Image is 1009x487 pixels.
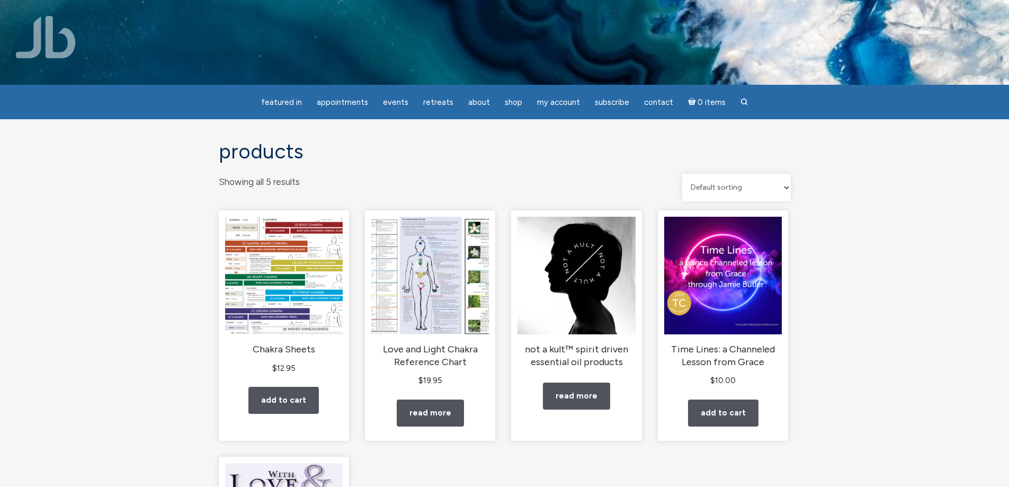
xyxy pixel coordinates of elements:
img: Love and Light Chakra Reference Chart [371,217,489,334]
a: About [462,92,496,113]
select: Shop order [682,174,791,201]
img: Time Lines: a Channeled Lesson from Grace [664,217,782,334]
a: My Account [531,92,586,113]
a: Subscribe [588,92,636,113]
span: Events [383,98,408,107]
h2: Time Lines: a Channeled Lesson from Grace [664,343,782,368]
span: Appointments [317,98,368,107]
a: Shop [498,92,529,113]
span: Shop [505,98,522,107]
h1: Products [219,140,791,163]
span: About [468,98,490,107]
h2: Love and Light Chakra Reference Chart [371,343,489,368]
bdi: 12.95 [272,364,296,373]
a: Contact [638,92,680,113]
a: Cart0 items [682,91,733,113]
h2: Chakra Sheets [225,343,343,356]
a: Retreats [417,92,460,113]
a: Add to cart: “Time Lines: a Channeled Lesson from Grace” [688,400,758,427]
a: Appointments [310,92,374,113]
i: Cart [688,98,698,107]
a: Read more about “not a kult™ spirit driven essential oil products” [543,383,610,410]
span: $ [272,364,277,373]
span: $ [418,376,423,385]
p: Showing all 5 results [219,174,300,190]
img: Chakra Sheets [225,217,343,334]
span: Contact [644,98,673,107]
h2: not a kult™ spirit driven essential oil products [517,343,635,368]
img: Jamie Butler. The Everyday Medium [16,16,76,58]
span: Subscribe [595,98,629,107]
span: Retreats [423,98,453,107]
a: Add to cart: “Chakra Sheets” [248,387,319,414]
a: Time Lines: a Channeled Lesson from Grace $10.00 [664,217,782,387]
bdi: 10.00 [710,376,736,385]
a: Read more about “Love and Light Chakra Reference Chart” [397,400,464,427]
a: Love and Light Chakra Reference Chart $19.95 [371,217,489,387]
span: 0 items [698,99,726,107]
span: My Account [537,98,580,107]
a: featured in [255,92,308,113]
span: $ [710,376,715,385]
img: not a kult™ spirit driven essential oil products [517,217,635,334]
a: Chakra Sheets $12.95 [225,217,343,375]
bdi: 19.95 [418,376,442,385]
a: Events [377,92,415,113]
a: not a kult™ spirit driven essential oil products [517,217,635,368]
span: featured in [261,98,302,107]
